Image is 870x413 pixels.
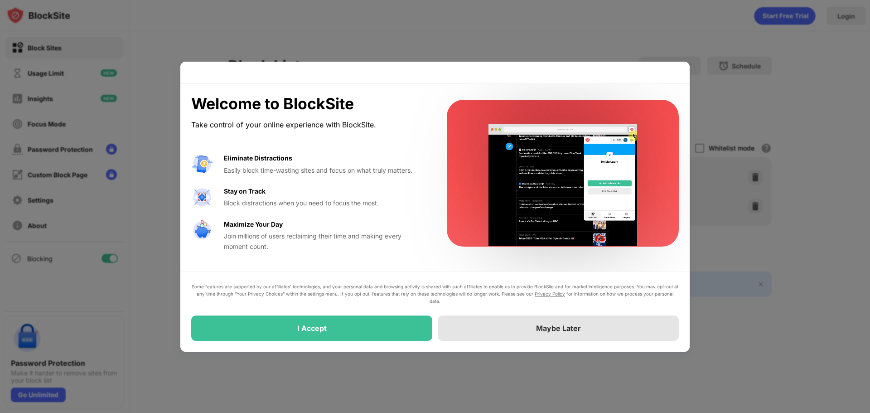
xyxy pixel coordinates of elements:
div: Maximize Your Day [224,219,283,229]
div: Easily block time-wasting sites and focus on what truly matters. [224,165,425,175]
div: Block distractions when you need to focus the most. [224,198,425,208]
div: Join millions of users reclaiming their time and making every moment count. [224,231,425,252]
div: Stay on Track [224,186,266,196]
div: Some features are supported by our affiliates’ technologies, and your personal data and browsing ... [191,283,679,305]
div: Eliminate Distractions [224,153,292,163]
div: Take control of your online experience with BlockSite. [191,118,425,131]
a: Privacy Policy [535,291,565,296]
img: value-avoid-distractions.svg [191,153,213,175]
img: value-focus.svg [191,186,213,208]
img: value-safe-time.svg [191,219,213,241]
div: I Accept [297,324,327,333]
div: Welcome to BlockSite [191,95,425,113]
div: Maybe Later [536,324,581,333]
